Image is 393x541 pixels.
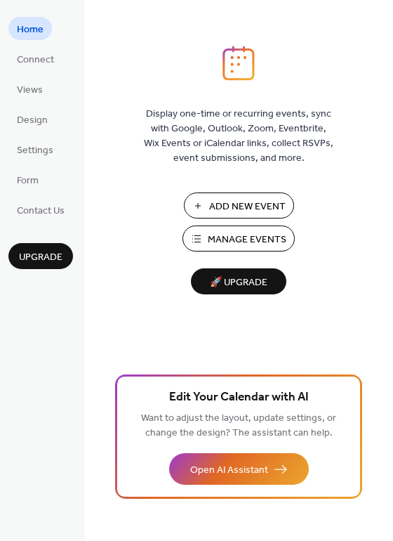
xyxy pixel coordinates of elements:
[8,47,62,70] a: Connect
[182,226,295,252] button: Manage Events
[17,113,48,128] span: Design
[17,53,54,67] span: Connect
[144,107,333,166] span: Display one-time or recurring events, sync with Google, Outlook, Zoom, Eventbrite, Wix Events or ...
[19,250,62,265] span: Upgrade
[191,268,286,294] button: 🚀 Upgrade
[222,46,255,81] img: logo_icon.svg
[199,273,278,292] span: 🚀 Upgrade
[8,77,51,100] a: Views
[190,463,268,478] span: Open AI Assistant
[17,83,43,98] span: Views
[8,168,47,191] a: Form
[8,138,62,161] a: Settings
[17,174,39,188] span: Form
[8,107,56,131] a: Design
[8,17,52,40] a: Home
[184,193,294,219] button: Add New Event
[8,198,73,221] a: Contact Us
[17,204,65,219] span: Contact Us
[141,409,336,443] span: Want to adjust the layout, update settings, or change the design? The assistant can help.
[208,233,286,247] span: Manage Events
[17,143,53,158] span: Settings
[169,453,309,485] button: Open AI Assistant
[8,243,73,269] button: Upgrade
[169,388,309,408] span: Edit Your Calendar with AI
[17,22,44,37] span: Home
[209,200,286,214] span: Add New Event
